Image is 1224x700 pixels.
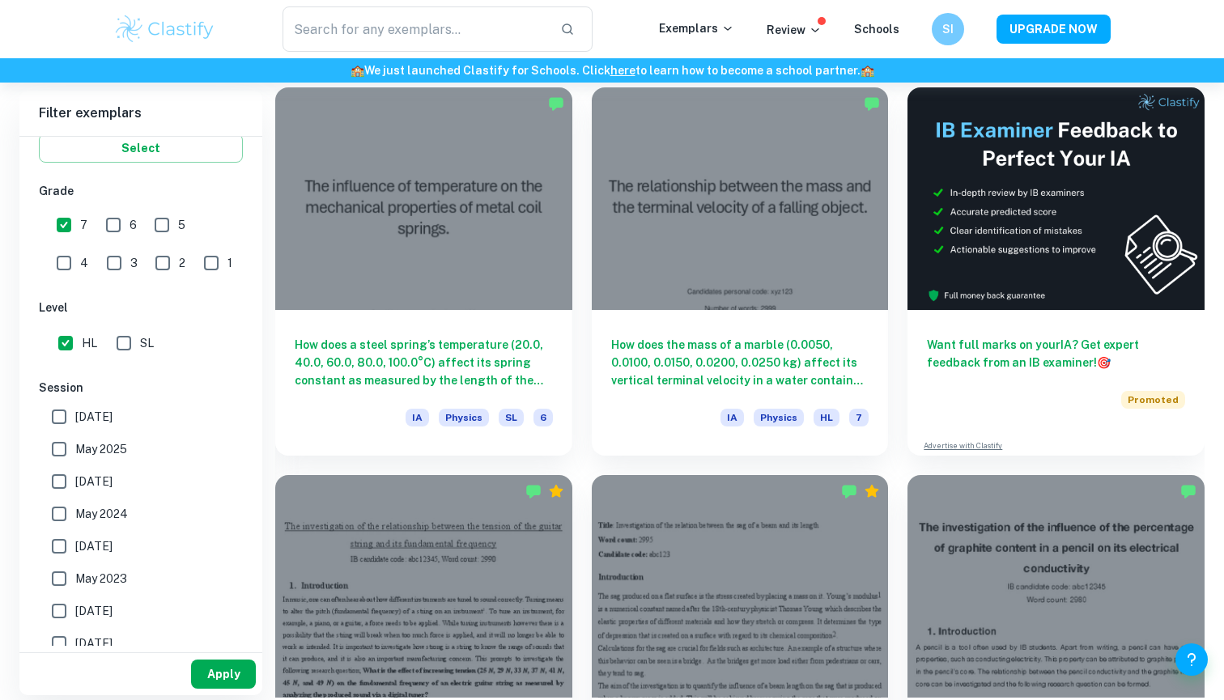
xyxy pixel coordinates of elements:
[75,570,127,588] span: May 2023
[841,483,857,499] img: Marked
[592,87,889,456] a: How does the mass of a marble (0.0050, 0.0100, 0.0150, 0.0200, 0.0250 kg) affect its vertical ter...
[1097,356,1111,369] span: 🎯
[75,634,113,652] span: [DATE]
[75,408,113,426] span: [DATE]
[39,134,243,163] button: Select
[499,409,524,426] span: SL
[19,91,262,136] h6: Filter exemplars
[754,409,804,426] span: Physics
[75,473,113,490] span: [DATE]
[39,182,243,200] h6: Grade
[80,216,87,234] span: 7
[932,13,964,45] button: SI
[1175,643,1208,676] button: Help and Feedback
[191,660,256,689] button: Apply
[548,483,564,499] div: Premium
[75,440,127,458] span: May 2025
[39,299,243,316] h6: Level
[939,20,958,38] h6: SI
[849,409,869,426] span: 7
[178,216,185,234] span: 5
[548,95,564,112] img: Marked
[82,334,97,352] span: HL
[75,505,128,523] span: May 2024
[525,483,542,499] img: Marked
[854,23,899,36] a: Schools
[864,483,880,499] div: Premium
[861,64,874,77] span: 🏫
[927,336,1185,371] h6: Want full marks on your IA ? Get expert feedback from an IB examiner!
[924,440,1002,452] a: Advertise with Clastify
[283,6,547,52] input: Search for any exemplars...
[80,254,88,272] span: 4
[39,379,243,397] h6: Session
[1121,391,1185,409] span: Promoted
[130,216,137,234] span: 6
[295,336,553,389] h6: How does a steel spring’s temperature (20.0, 40.0, 60.0, 80.0, 100.0°C) affect its spring constan...
[907,87,1205,456] a: Want full marks on yourIA? Get expert feedback from an IB examiner!PromotedAdvertise with Clastify
[611,336,869,389] h6: How does the mass of a marble (0.0050, 0.0100, 0.0150, 0.0200, 0.0250 kg) affect its vertical ter...
[75,537,113,555] span: [DATE]
[814,409,839,426] span: HL
[130,254,138,272] span: 3
[610,64,635,77] a: here
[275,87,572,456] a: How does a steel spring’s temperature (20.0, 40.0, 60.0, 80.0, 100.0°C) affect its spring constan...
[864,95,880,112] img: Marked
[406,409,429,426] span: IA
[439,409,489,426] span: Physics
[140,334,154,352] span: SL
[113,13,216,45] img: Clastify logo
[533,409,553,426] span: 6
[75,602,113,620] span: [DATE]
[3,62,1221,79] h6: We just launched Clastify for Schools. Click to learn how to become a school partner.
[227,254,232,272] span: 1
[907,87,1205,310] img: Thumbnail
[179,254,185,272] span: 2
[659,19,734,37] p: Exemplars
[1180,483,1196,499] img: Marked
[767,21,822,39] p: Review
[351,64,364,77] span: 🏫
[720,409,744,426] span: IA
[997,15,1111,44] button: UPGRADE NOW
